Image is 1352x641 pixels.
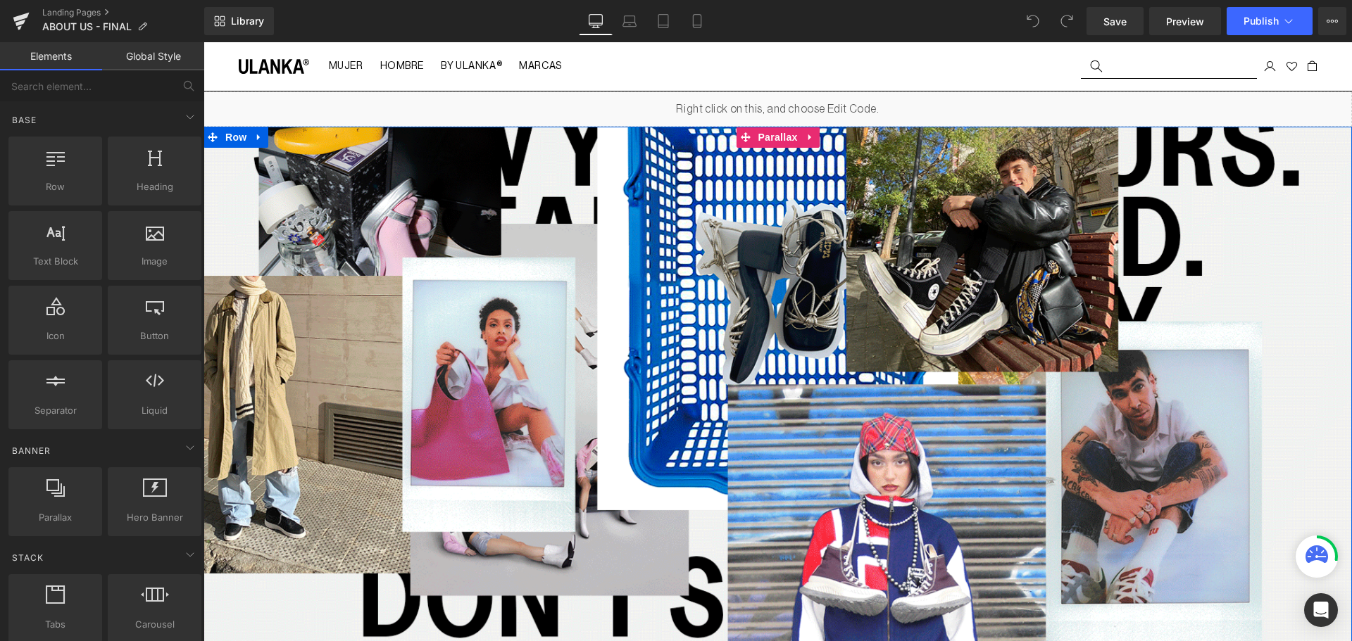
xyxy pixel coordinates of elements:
[1103,14,1127,29] span: Save
[1019,7,1047,35] button: Undo
[18,84,46,106] span: Row
[112,179,197,194] span: Heading
[551,84,597,106] span: Parallax
[646,7,680,35] a: Tablet
[112,617,197,632] span: Carousel
[177,19,221,29] span: HOMBRE
[877,12,908,37] button: Búsqueda
[112,254,197,269] span: Image
[877,12,1053,37] input: Búsqueda
[13,510,98,525] span: Parallax
[125,19,160,29] span: MUJER
[13,617,98,632] span: Tabs
[1227,7,1313,35] button: Publish
[42,21,132,32] span: ABOUT US - FINAL
[11,444,52,457] span: Banner
[13,254,98,269] span: Text Block
[680,7,714,35] a: Mobile
[1244,15,1279,27] span: Publish
[598,84,616,106] a: Expand / Collapse
[13,179,98,194] span: Row
[231,15,264,27] span: Library
[1149,7,1221,35] a: Preview
[46,84,65,106] a: Expand / Collapse
[1318,7,1346,35] button: More
[112,403,197,418] span: Liquid
[13,403,98,418] span: Separator
[11,551,45,564] span: Stack
[613,7,646,35] a: Laptop
[1053,7,1081,35] button: Redo
[42,7,204,18] a: Landing Pages
[1304,593,1338,627] div: Open Intercom Messenger
[204,7,274,35] a: New Library
[1166,14,1204,29] span: Preview
[237,19,299,29] span: BY ULANKA®
[13,329,98,343] span: Icon
[102,42,204,70] a: Global Style
[11,113,38,127] span: Base
[112,510,197,525] span: Hero Banner
[112,329,197,343] span: Button
[315,19,358,29] span: MARCAS
[579,7,613,35] a: Desktop
[35,17,106,32] img: Ulanka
